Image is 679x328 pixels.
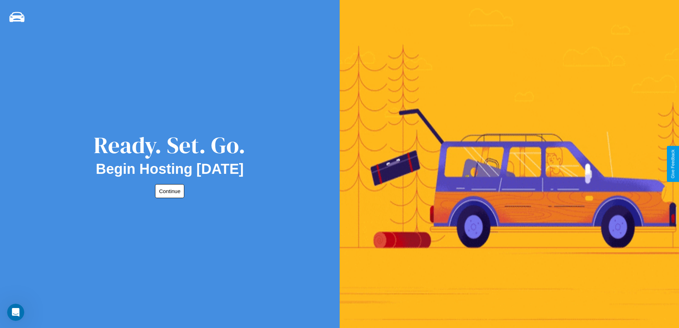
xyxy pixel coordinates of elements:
[7,304,24,321] iframe: Intercom live chat
[155,184,184,198] button: Continue
[94,129,246,161] div: Ready. Set. Go.
[96,161,244,177] h2: Begin Hosting [DATE]
[670,150,675,178] div: Give Feedback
